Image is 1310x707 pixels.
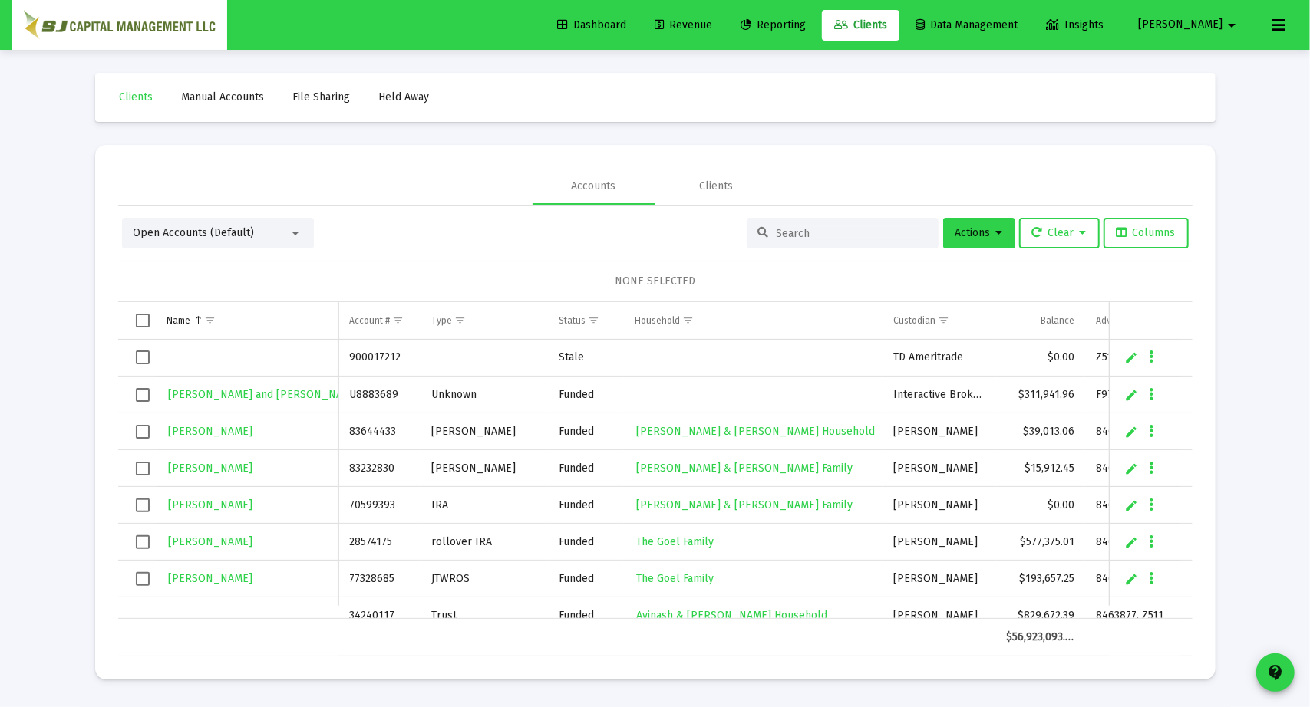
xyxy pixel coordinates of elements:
span: Insights [1046,18,1104,31]
td: Trust [421,597,548,634]
span: Reporting [741,18,806,31]
td: Z511 [1085,340,1183,377]
div: Household [635,314,680,327]
a: Edit [1124,388,1138,402]
td: U8883689 [338,377,420,413]
div: Select row [136,388,150,402]
td: F9778945 [1085,377,1183,413]
td: $829,672.39 [996,597,1085,634]
div: Select all [136,314,150,327]
div: NONE SELECTED [130,274,1180,289]
span: [PERSON_NAME] and [PERSON_NAME] [169,388,361,401]
a: Data Management [903,10,1030,41]
a: Edit [1124,535,1138,549]
button: Columns [1104,218,1189,248]
td: [PERSON_NAME] [883,597,995,634]
div: Accounts [572,179,616,194]
a: Edit [1124,350,1138,364]
mat-icon: arrow_drop_down [1223,10,1241,41]
div: Funded [559,534,613,550]
span: Avinash & [PERSON_NAME] Household [636,609,827,622]
td: Column Advisor Code [1085,302,1183,339]
span: Show filter options for column 'Custodian' [938,314,949,326]
a: [PERSON_NAME] and [PERSON_NAME] [167,383,363,406]
a: Clients [107,82,166,113]
div: Custodian [893,314,935,327]
a: [PERSON_NAME] [167,457,255,479]
div: Funded [559,461,613,476]
span: [PERSON_NAME] & [PERSON_NAME] Household [636,425,875,438]
td: Column Type [421,302,548,339]
a: Edit [1124,498,1138,512]
td: IRA [421,487,548,524]
div: Select row [136,350,150,364]
div: Funded [559,387,613,403]
a: Reporting [728,10,818,41]
td: 77328685 [338,561,420,597]
a: Edit [1124,425,1138,439]
div: Funded [559,424,613,439]
td: 8463877 [1085,487,1183,524]
td: 8463877 [1085,413,1183,450]
td: Column Name [157,302,339,339]
a: The Goel Family [635,567,715,590]
td: Interactive Brokers [883,377,995,413]
td: 28574175 [338,524,420,561]
td: $311,941.96 [996,377,1085,413]
span: [PERSON_NAME] & [PERSON_NAME] Family [636,462,853,475]
a: Manual Accounts [170,82,277,113]
td: 8463877, Z511 [1085,597,1183,634]
td: [PERSON_NAME] [883,487,995,524]
div: Select row [136,498,150,512]
span: Held Away [379,90,430,104]
div: Balance [1041,314,1074,327]
a: Edit [1124,462,1138,475]
div: Funded [559,498,613,513]
span: Clients [120,90,153,104]
span: Clients [834,18,887,31]
span: [PERSON_NAME] [1138,18,1223,31]
div: Name [167,314,191,327]
span: Show filter options for column 'Account #' [392,314,404,326]
span: Revenue [655,18,712,31]
td: [PERSON_NAME] [883,413,995,450]
td: Column Custodian [883,302,995,339]
td: 8463877, Z511 [1085,524,1183,561]
td: [PERSON_NAME] [421,450,548,487]
a: [PERSON_NAME] & [PERSON_NAME] Household [635,420,876,442]
img: Dashboard [24,10,216,41]
td: 34240117 [338,597,420,634]
span: Clear [1032,226,1087,239]
div: Data grid [118,302,1193,656]
span: [PERSON_NAME] & [PERSON_NAME] Family [636,498,853,511]
td: 8463877 [1085,450,1183,487]
div: Select row [136,535,150,549]
input: Search [777,227,927,240]
td: 1% Flat Rate [1183,597,1295,634]
td: [PERSON_NAME] [883,524,995,561]
span: [PERSON_NAME] [169,425,253,438]
a: [PERSON_NAME] [167,531,255,553]
td: [PERSON_NAME] [421,413,548,450]
span: [PERSON_NAME] [169,535,253,548]
td: Column Account # [338,302,420,339]
a: The Goel Family [635,531,715,553]
div: Stale [559,350,613,365]
div: Account # [349,314,390,327]
td: $193,657.25 [996,561,1085,597]
div: Select row [136,425,150,439]
td: 8463877, Z511 [1085,561,1183,597]
span: Show filter options for column 'Household' [682,314,694,326]
td: $15,912.45 [996,450,1085,487]
div: Clients [700,179,734,194]
td: Column Status [548,302,624,339]
a: [PERSON_NAME] & [PERSON_NAME] Family [635,457,854,479]
div: Select row [136,572,150,586]
td: 83644433 [338,413,420,450]
a: Revenue [642,10,724,41]
a: [PERSON_NAME] [167,494,255,516]
a: File Sharing [281,82,363,113]
td: Column Household [624,302,883,339]
a: Insights [1034,10,1116,41]
button: Actions [943,218,1015,248]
